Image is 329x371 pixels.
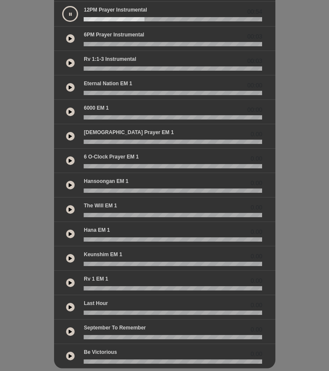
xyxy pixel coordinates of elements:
span: 0.00 [251,203,262,212]
p: September to Remember [84,324,146,332]
span: 00:03 [247,57,262,66]
span: 00:00 [247,81,262,90]
p: 6000 EM 1 [84,104,109,112]
p: [DEMOGRAPHIC_DATA] prayer EM 1 [84,129,174,136]
span: 0.00 [251,154,262,163]
span: 0.00 [251,130,262,139]
p: Rv 1:1-3 Instrumental [84,55,136,63]
p: 12PM Prayer Instrumental [84,6,147,14]
span: 0.00 [251,179,262,188]
span: 00:54 [247,7,262,16]
span: 00:03 [247,32,262,41]
p: Eternal Nation EM 1 [84,80,132,87]
span: 0.00 [251,350,262,359]
p: Hana EM 1 [84,226,110,234]
p: 6PM Prayer Instrumental [84,31,144,39]
p: Be Victorious [84,348,117,356]
span: 0.00 [251,252,262,261]
span: 00:00 [247,105,262,114]
span: 0.00 [251,276,262,285]
p: The Will EM 1 [84,202,117,209]
p: Keunshim EM 1 [84,251,122,258]
span: 0.00 [251,325,262,334]
p: Hansoongan EM 1 [84,177,128,185]
p: Rv 1 EM 1 [84,275,108,283]
p: 6 o-clock prayer EM 1 [84,153,139,161]
span: 0.00 [251,301,262,310]
p: Last Hour [84,299,108,307]
span: 0.00 [251,227,262,236]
